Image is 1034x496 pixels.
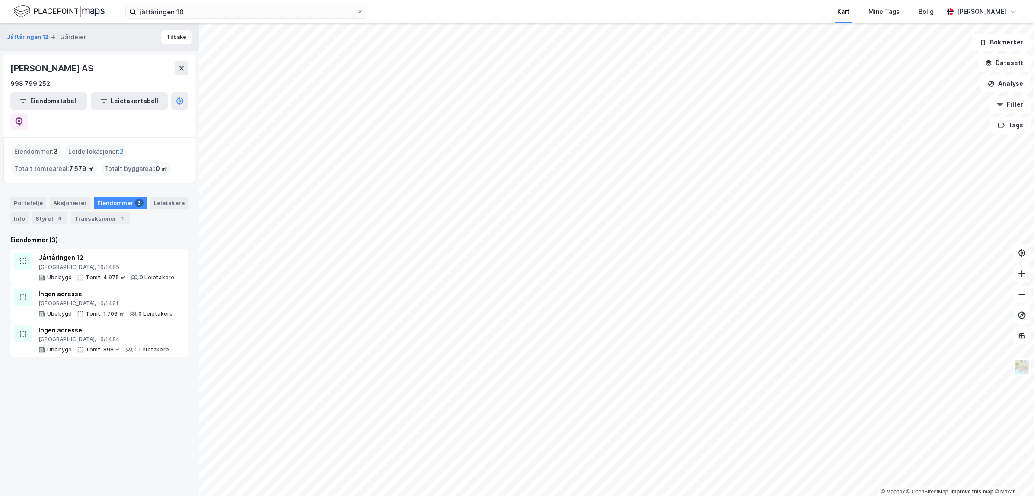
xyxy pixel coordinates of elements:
span: 0 ㎡ [156,164,167,174]
div: [GEOGRAPHIC_DATA], 16/1485 [38,264,174,271]
div: Totalt byggareal : [101,162,171,176]
div: [GEOGRAPHIC_DATA], 16/1484 [38,336,169,343]
button: Leietakertabell [91,92,168,110]
button: Tilbake [161,30,192,44]
div: Info [10,212,29,224]
div: [PERSON_NAME] AS [10,61,95,75]
div: Tomt: 898 ㎡ [86,346,120,353]
a: OpenStreetMap [906,489,948,495]
div: Eiendommer (3) [10,235,188,245]
img: Z [1014,359,1030,375]
button: Eiendomstabell [10,92,87,110]
div: 3 [135,199,144,207]
div: Aksjonærer [50,197,90,209]
a: Mapbox [881,489,905,495]
button: Datasett [978,54,1031,72]
div: 0 Leietakere [140,274,174,281]
div: Leide lokasjoner : [65,145,127,158]
a: Improve this map [951,489,993,495]
div: [GEOGRAPHIC_DATA], 16/1481 [38,300,173,307]
div: Ubebygd [47,310,72,317]
div: Portefølje [10,197,46,209]
div: Eiendommer : [11,145,61,158]
button: Jåttåringen 12 [7,33,50,41]
div: 998 799 252 [10,79,50,89]
div: Bolig [919,6,934,17]
div: Ingen adresse [38,289,173,299]
div: Leietakere [150,197,188,209]
div: Jåttåringen 12 [38,253,174,263]
div: Eiendommer [94,197,147,209]
div: Gårdeier [60,32,86,42]
span: 2 [120,146,124,157]
div: 0 Leietakere [138,310,173,317]
div: Mine Tags [868,6,900,17]
div: Ubebygd [47,274,72,281]
button: Tags [990,117,1031,134]
div: [PERSON_NAME] [957,6,1006,17]
div: Ingen adresse [38,325,169,335]
div: Tomt: 1 706 ㎡ [86,310,124,317]
div: 1 [118,214,127,223]
div: Transaksjoner [71,212,130,224]
div: Tomt: 4 975 ㎡ [86,274,126,281]
div: Styret [32,212,67,224]
span: 3 [54,146,58,157]
div: Kart [837,6,849,17]
input: Søk på adresse, matrikkel, gårdeiere, leietakere eller personer [136,5,357,18]
span: 7 579 ㎡ [69,164,94,174]
div: 4 [55,214,64,223]
div: 0 Leietakere [134,346,169,353]
button: Bokmerker [972,34,1031,51]
button: Filter [989,96,1031,113]
iframe: Chat Widget [991,455,1034,496]
div: Totalt tomteareal : [11,162,97,176]
button: Analyse [980,75,1031,92]
img: logo.f888ab2527a4732fd821a326f86c7f29.svg [14,4,105,19]
div: Ubebygd [47,346,72,353]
